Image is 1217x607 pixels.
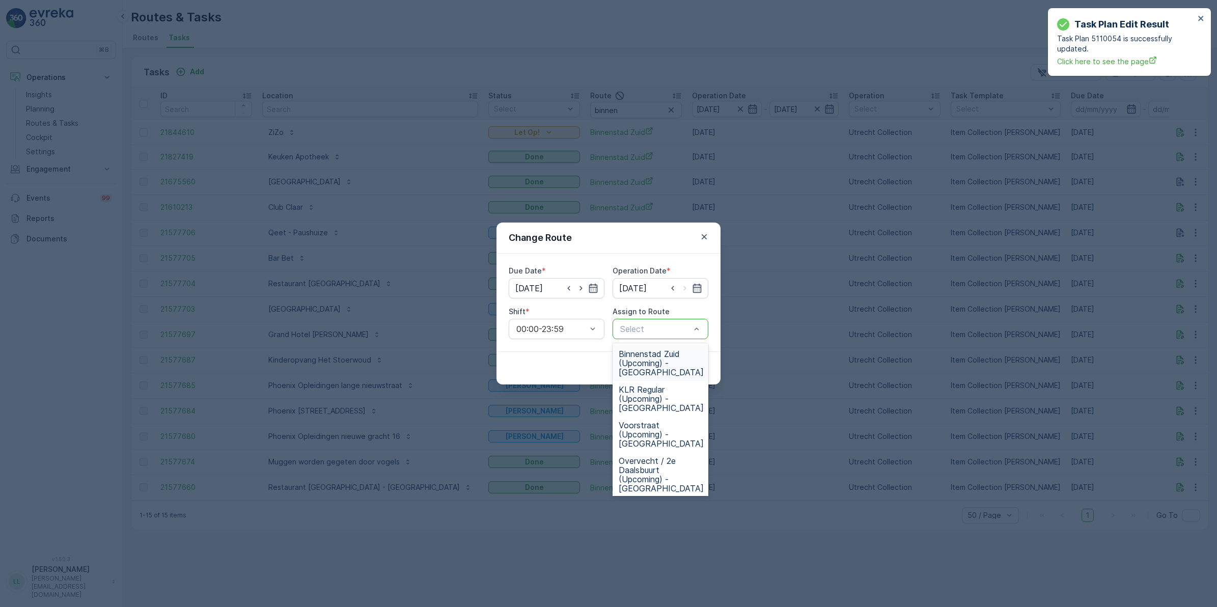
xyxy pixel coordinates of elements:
input: dd/mm/yyyy [509,278,604,298]
p: Task Plan Edit Result [1074,17,1169,32]
label: Assign to Route [613,307,670,316]
span: Voorstraat (Upcoming) - [GEOGRAPHIC_DATA] [619,421,704,448]
input: dd/mm/yyyy [613,278,708,298]
a: Click here to see the page [1057,56,1195,67]
label: Shift [509,307,525,316]
span: Overvecht / 2e Daalsbuurt (Upcoming) - [GEOGRAPHIC_DATA] [619,456,704,493]
button: close [1198,14,1205,24]
span: KLR Regular (Upcoming) - [GEOGRAPHIC_DATA] [619,385,704,412]
p: Select [620,323,690,335]
span: Binnenstad Zuid (Upcoming) - [GEOGRAPHIC_DATA] [619,349,704,377]
p: Change Route [509,231,572,245]
label: Due Date [509,266,542,275]
p: Task Plan 5110054 is successfully updated. [1057,34,1195,54]
label: Operation Date [613,266,667,275]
